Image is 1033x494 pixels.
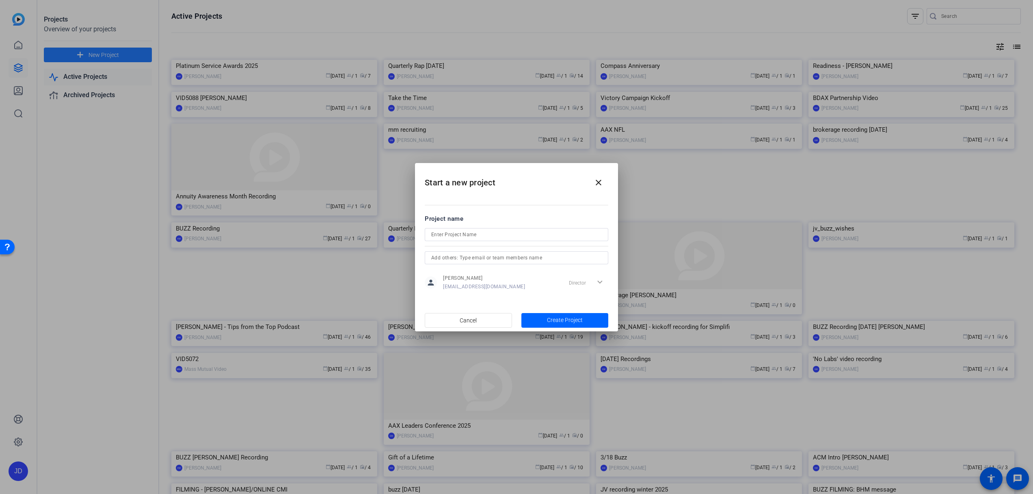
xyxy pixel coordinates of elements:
[425,276,437,289] mat-icon: person
[425,214,608,223] div: Project name
[594,178,603,187] mat-icon: close
[521,313,609,328] button: Create Project
[547,316,583,324] span: Create Project
[443,275,525,281] span: [PERSON_NAME]
[431,230,602,239] input: Enter Project Name
[425,313,512,328] button: Cancel
[443,283,525,290] span: [EMAIL_ADDRESS][DOMAIN_NAME]
[460,313,477,328] span: Cancel
[431,253,602,263] input: Add others: Type email or team members name
[415,163,618,196] h2: Start a new project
